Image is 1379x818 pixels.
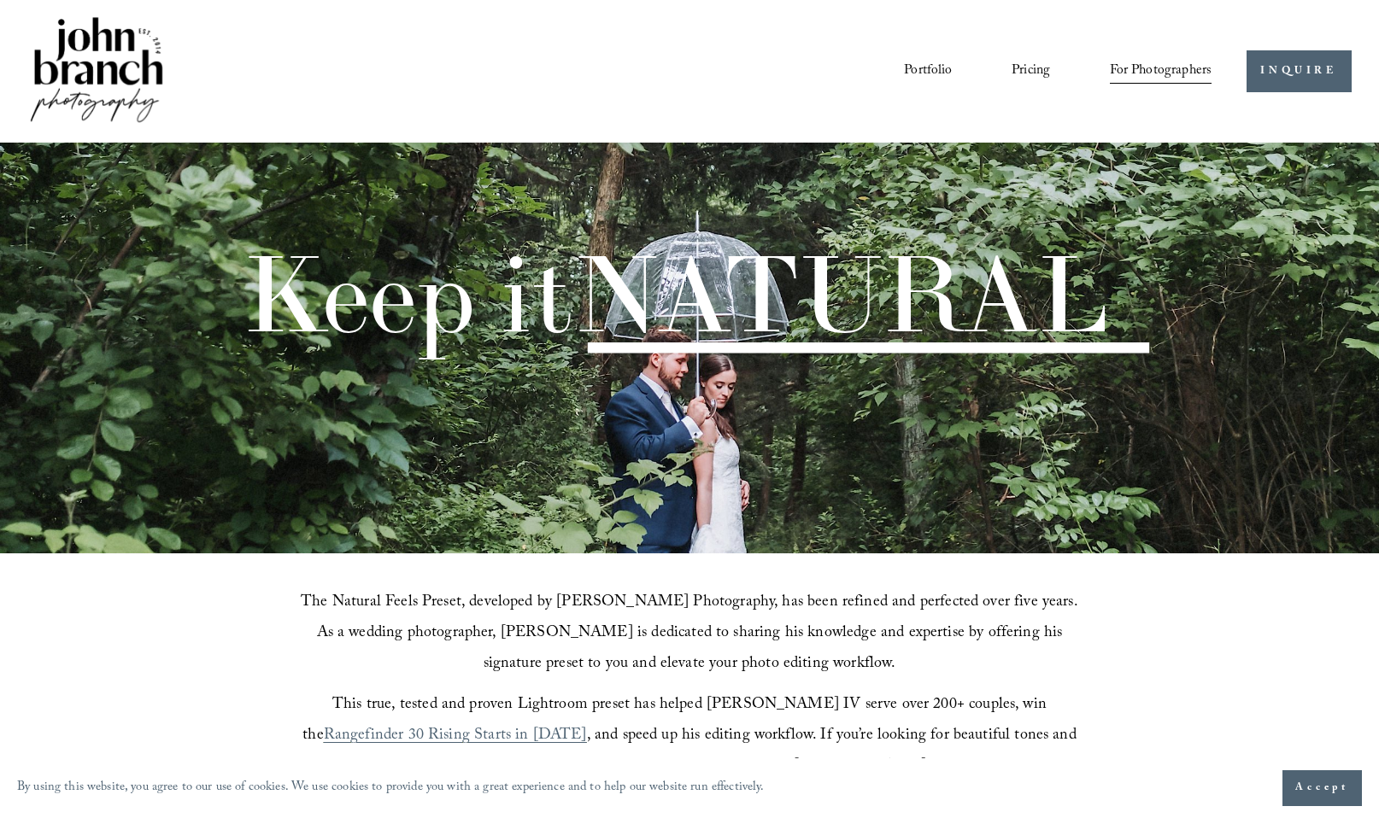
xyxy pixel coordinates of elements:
[302,692,1051,750] span: This true, tested and proven Lightroom preset has helped [PERSON_NAME] IV serve over 200+ couples...
[301,590,1083,678] span: The Natural Feels Preset, developed by [PERSON_NAME] Photography, has been refined and perfected ...
[304,723,1081,811] span: , and speed up his editing workflow. If you’re looking for beautiful tones and ease of use with a...
[27,14,166,129] img: John Branch IV Photography
[1295,780,1349,797] span: Accept
[1012,56,1050,85] a: Pricing
[904,56,952,85] a: Portfolio
[572,226,1108,360] span: NATURAL
[1282,770,1362,806] button: Accept
[1110,58,1212,85] span: For Photographers
[242,241,1108,348] h1: Keep it
[324,723,587,750] a: Rangefinder 30 Rising Starts in [DATE]
[1110,56,1212,85] a: folder dropdown
[17,776,765,801] p: By using this website, you agree to our use of cookies. We use cookies to provide you with a grea...
[1247,50,1352,92] a: INQUIRE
